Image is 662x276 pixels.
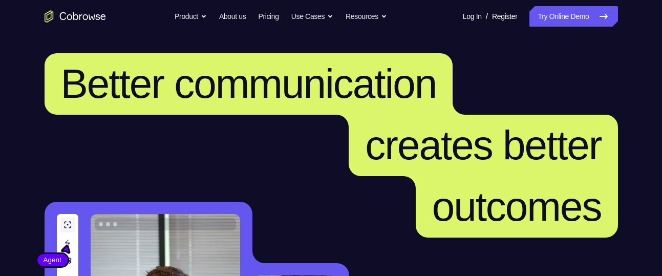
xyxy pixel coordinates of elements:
a: About us [219,6,246,27]
span: / [486,10,488,23]
a: Try Online Demo [529,6,617,27]
a: Pricing [258,6,279,27]
span: Agent [37,255,68,265]
a: Register [492,6,517,27]
a: Go to the home page [45,10,106,23]
button: Resources [346,6,387,27]
button: Product [175,6,207,27]
span: outcomes [432,184,602,229]
a: Log In [463,6,482,27]
button: Use Cases [291,6,333,27]
span: Better communication [61,61,437,107]
span: creates better [365,122,601,168]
